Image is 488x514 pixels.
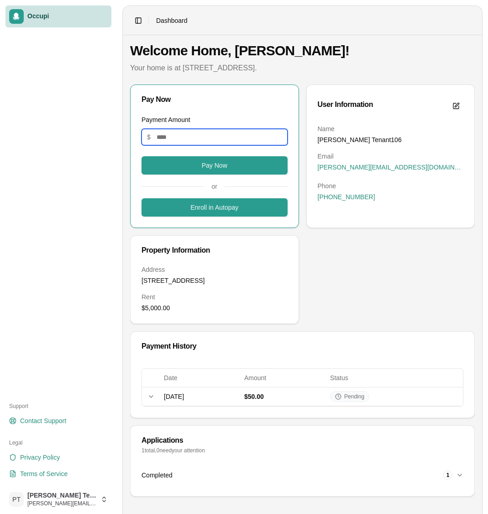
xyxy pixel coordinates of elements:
[142,343,463,350] div: Payment History
[5,450,111,465] a: Privacy Policy
[5,488,111,510] button: PT[PERSON_NAME] Tenant106[PERSON_NAME][EMAIL_ADDRESS][DOMAIN_NAME]
[142,292,288,302] dt: Rent
[142,276,288,285] dd: [STREET_ADDRESS]
[318,192,375,201] span: [PHONE_NUMBER]
[244,393,264,400] span: $50.00
[5,435,111,450] div: Legal
[130,63,475,74] p: Your home is at [STREET_ADDRESS].
[147,132,151,142] span: $
[9,492,24,507] span: PT
[142,465,463,485] button: Completed1
[142,303,288,313] dd: $5,000.00
[5,5,111,27] a: Occupi
[130,42,475,59] h1: Welcome Home, [PERSON_NAME]!
[5,413,111,428] a: Contact Support
[142,437,463,444] div: Applications
[5,399,111,413] div: Support
[318,181,464,191] dt: Phone
[27,500,97,507] span: [PERSON_NAME][EMAIL_ADDRESS][DOMAIN_NAME]
[443,471,452,480] div: 1
[160,369,241,387] th: Date
[318,101,373,108] div: User Information
[142,471,173,480] span: Completed
[27,492,97,500] span: [PERSON_NAME] Tenant106
[20,453,60,462] span: Privacy Policy
[344,393,364,400] span: Pending
[241,369,326,387] th: Amount
[142,156,288,175] button: Pay Now
[205,182,225,191] span: or
[156,16,188,25] span: Dashboard
[326,369,463,387] th: Status
[318,124,464,133] dt: Name
[142,447,463,454] p: 1 total, 0 need your attention
[142,247,288,254] div: Property Information
[142,96,288,103] div: Pay Now
[142,116,190,123] label: Payment Amount
[20,469,68,478] span: Terms of Service
[156,16,188,25] nav: breadcrumb
[27,12,108,21] span: Occupi
[318,163,464,172] span: [PERSON_NAME][EMAIL_ADDRESS][DOMAIN_NAME]
[318,135,464,144] dd: [PERSON_NAME] Tenant106
[318,152,464,161] dt: Email
[5,466,111,481] a: Terms of Service
[142,265,288,274] dt: Address
[20,416,66,425] span: Contact Support
[142,198,288,217] button: Enroll in Autopay
[164,393,184,400] span: [DATE]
